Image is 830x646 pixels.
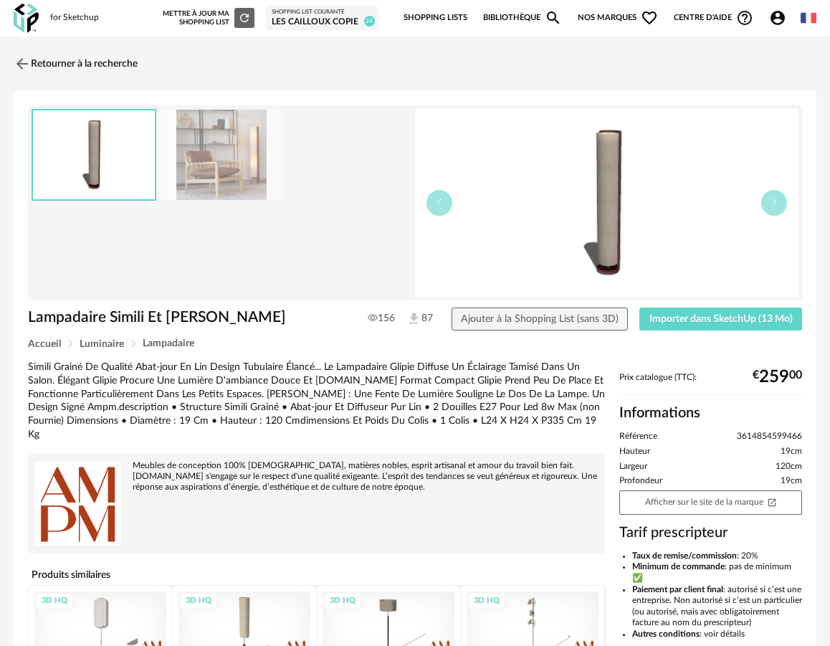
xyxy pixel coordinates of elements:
[406,311,421,326] img: Téléchargements
[323,592,362,610] div: 3D HQ
[632,630,700,638] b: Autres conditions
[50,12,99,24] div: for Sketchup
[769,9,786,27] span: Account Circle icon
[467,592,506,610] div: 3D HQ
[14,4,39,33] img: OXP
[28,338,802,349] div: Breadcrumb
[776,461,802,472] span: 120cm
[619,523,802,542] h3: Tarif prescripteur
[163,8,254,28] div: Mettre à jour ma Shopping List
[160,110,283,201] img: 0c1bba8d136316cdb5fbf1a6b3b4ef56.jpg
[404,3,467,33] a: Shopping Lists
[483,3,562,33] a: BibliothèqueMagnify icon
[649,314,793,324] span: Importer dans SketchUp (13 Mo)
[619,431,657,442] span: Référence
[781,475,802,487] span: 19cm
[179,592,218,610] div: 3D HQ
[632,551,802,562] li: : 20%
[619,461,647,472] span: Largeur
[452,308,629,331] button: Ajouter à la Shopping List (sans 3D)
[632,584,802,629] li: : autorisé si c’est une entreprise. Non autorisé si c’est un particulier (ou autorisé, mais avec ...
[781,446,802,457] span: 19cm
[14,48,138,80] a: Retourner à la recherche
[28,308,342,327] h1: Lampadaire Simili Et [PERSON_NAME]
[619,475,662,487] span: Profondeur
[641,9,658,27] span: Heart Outline icon
[578,3,658,33] span: Nos marques
[35,592,74,610] div: 3D HQ
[619,446,650,457] span: Hauteur
[272,9,373,27] a: Shopping List courante LES CAILLOUX copie 24
[632,585,723,594] b: Paiement par client final
[415,109,798,297] img: thumbnail.png
[28,565,605,585] h4: Produits similaires
[632,551,737,560] b: Taux de remise/commission
[632,629,802,640] li: : voir détails
[368,312,395,325] span: 156
[769,9,793,27] span: Account Circle icon
[28,339,61,349] span: Accueil
[619,490,802,515] a: Afficher sur le site de la marqueOpen In New icon
[753,372,802,382] div: € 00
[238,14,251,22] span: Refresh icon
[639,308,802,331] button: Importer dans SketchUp (13 Mo)
[406,311,426,326] span: 87
[619,372,802,396] div: Prix catalogue (TTC):
[35,460,121,546] img: brand logo
[632,562,725,571] b: Minimum de commande
[28,361,605,442] div: Simili Grainé De Qualité Abat-jour En Lin Design Tubulaire Élancé... Le Lampadaire Glipie Diffuse...
[272,16,373,28] div: LES CAILLOUX copie
[80,339,124,349] span: Luminaire
[619,404,802,422] h2: Informations
[736,9,753,27] span: Help Circle Outline icon
[767,497,777,506] span: Open In New icon
[14,55,31,72] img: svg+xml;base64,PHN2ZyB3aWR0aD0iMjQiIGhlaWdodD0iMjQiIHZpZXdCb3g9IjAgMCAyNCAyNCIgZmlsbD0ibm9uZSIgeG...
[143,338,194,348] span: Lampadaire
[632,561,802,584] li: : pas de minimum ✅
[674,9,753,27] span: Centre d'aideHelp Circle Outline icon
[759,372,789,382] span: 259
[737,431,802,442] span: 3614854599466
[461,314,619,324] span: Ajouter à la Shopping List (sans 3D)
[33,110,155,200] img: thumbnail.png
[272,9,373,16] div: Shopping List courante
[545,9,562,27] span: Magnify icon
[35,460,598,493] div: Meubles de conception 100% [DEMOGRAPHIC_DATA], matières nobles, esprit artisanal et amour du trav...
[801,10,816,26] img: fr
[364,16,375,27] span: 24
